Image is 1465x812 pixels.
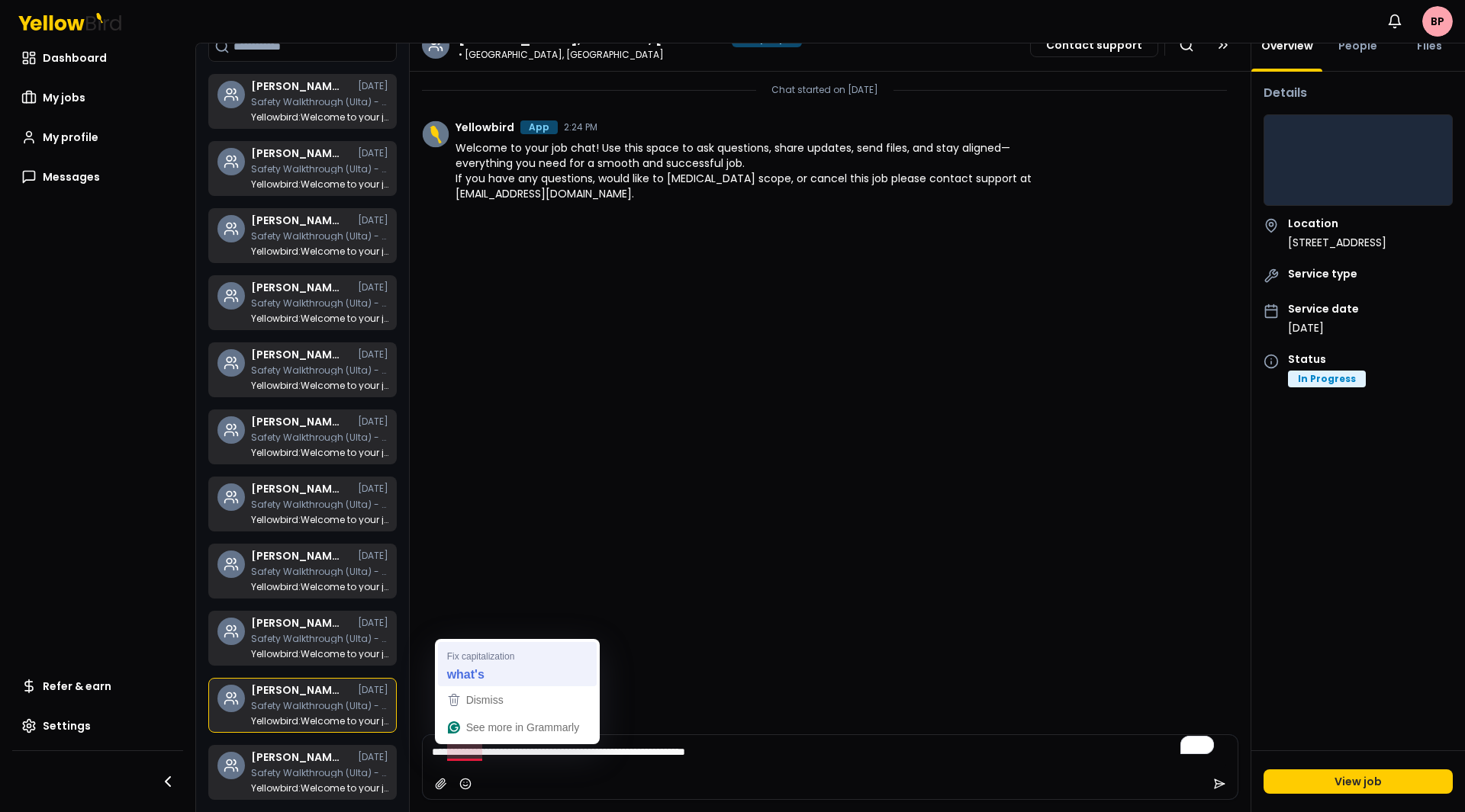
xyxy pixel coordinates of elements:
[358,417,388,426] time: [DATE]
[251,215,343,226] h3: Brian Paha, HUB ULTA, Bayyinah Francies
[410,72,1251,734] div: Chat messages
[358,484,388,493] time: [DATE]
[208,611,397,666] a: [PERSON_NAME], HUB ULTA, [PERSON_NAME][DATE]Safety Walkthrough (Ulta) - 44 - [GEOGRAPHIC_DATA], [...
[208,477,397,531] a: [PERSON_NAME], HUB ULTA, [PERSON_NAME][DATE]Safety Walkthrough (Ulta) - 423 - [GEOGRAPHIC_DATA], ...
[251,769,388,778] p: Safety Walkthrough (Ulta) - 121 - Chicago, Clybourn Square (4 of 6 jobs) Bundle 22
[1288,268,1357,279] h4: Service type
[208,745,397,800] a: [PERSON_NAME], HUB ULTA, [PERSON_NAME][DATE]Safety Walkthrough (Ulta) - 121 - [GEOGRAPHIC_DATA], ...
[358,149,388,158] time: [DATE]
[208,342,397,397] a: [PERSON_NAME], HUB ULTA, [PERSON_NAME][DATE]Safety Walkthrough (Ulta) - 1287 - [GEOGRAPHIC_DATA],...
[43,130,98,145] span: My profile
[456,140,1059,201] span: Welcome to your job chat! Use this space to ask questions, share updates, send files, and stay al...
[251,247,388,256] p: Welcome to your job chat! Use this space to ask questions, share updates, send files, and stay al...
[423,735,1226,769] textarea: To enrich screen reader interactions, please activate Accessibility in Grammarly extension settings
[358,216,388,225] time: [DATE]
[459,50,802,59] p: • [GEOGRAPHIC_DATA], [GEOGRAPHIC_DATA]
[251,483,343,494] h3: Brian Paha, HUB ULTA, Bayyinah Francies
[43,679,111,694] span: Refer & earn
[358,753,388,762] time: [DATE]
[358,685,388,695] time: [DATE]
[208,275,397,330] a: [PERSON_NAME], HUB ULTA, [PERSON_NAME][DATE]Safety Walkthrough (Ulta) - 668 - [GEOGRAPHIC_DATA], ...
[251,180,388,189] p: Welcome to your job chat! Use this space to ask questions, share updates, send files, and stay al...
[251,685,343,695] h3: Brian Paha, HUB ULTA, Bayyinah Francies
[12,82,183,113] a: My jobs
[771,84,878,96] p: Chat started on [DATE]
[251,416,343,427] h3: Brian Paha, HUB ULTA, Bayyinah Francies
[251,500,388,509] p: Safety Walkthrough (Ulta) - 423 - Chicago, Roosevelt Collection (5 of 6 jobs) Bundle 22
[208,208,397,263] a: [PERSON_NAME], HUB ULTA, [PERSON_NAME][DATE]Safety Walkthrough (Ulta) - 137 - Skokie, [GEOGRAPHIC...
[422,734,1238,800] div: To enrich screen reader interactions, please activate Accessibility in Grammarly extension settings
[251,366,388,375] p: Safety Walkthrough (Ulta) - 1287 - Chicago, Pulaski Promenade (1 of 5 jobs) Bundle 23
[208,544,397,599] a: [PERSON_NAME], HUB ULTA, [PERSON_NAME][DATE]Safety Walkthrough (Ulta) - 23 - [GEOGRAPHIC_DATA], N...
[1030,33,1158,57] button: Contact support
[251,349,343,360] h3: Brian Paha, HUB ULTA, Bayyinah Francies
[251,618,343,628] h3: Brian Paha, HUB ULTA, Bayyinah Francies
[251,701,388,711] p: Safety Walkthrough (Ulta) - 662 - Chicago, The Gateway Center (3 of 6 jobs) Bundle 22
[1288,235,1386,250] p: [STREET_ADDRESS]
[1422,6,1453,37] span: BP
[12,43,183,73] a: Dashboard
[12,671,183,701] a: Refer & earn
[251,717,388,726] p: Welcome to your job chat! Use this space to ask questions, share updates, send files, and stay al...
[1288,303,1359,314] h4: Service date
[1264,115,1452,207] iframe: Job Location
[251,448,388,457] p: Welcome to your job chat! Use this space to ask questions, share updates, send files, and stay al...
[251,98,388,107] p: Safety Walkthrough (Ulta) - 40 - Norridge, The Gap Shopping Center (4 of 5 jobs) Bundle 23
[251,583,388,592] p: Welcome to your job chat! Use this space to ask questions, share updates, send files, and stay al...
[358,618,388,627] time: [DATE]
[251,113,388,122] p: Welcome to your job chat! Use this space to ask questions, share updates, send files, and stay al...
[251,515,388,525] p: Welcome to your job chat! Use this space to ask questions, share updates, send files, and stay al...
[358,350,388,359] time: [DATE]
[251,752,343,762] h3: Brian Paha, HUB ULTA, Bayyinah Francies
[1264,769,1453,794] a: View job
[251,567,388,576] p: Safety Walkthrough (Ulta) - 23 - Chicago, North & Sheffield Commons (2 of 6 jobs) Bundle 22
[251,650,388,659] p: Welcome to your job chat! Use this space to ask questions, share updates, send files, and stay al...
[1288,218,1386,229] h4: Location
[251,433,388,442] p: Safety Walkthrough (Ulta) - 1138 - Chicago, Wicker Park Commons (1 of 6 jobs) Bundle 22
[1264,84,1453,102] h3: Details
[1329,38,1386,53] a: People
[358,283,388,292] time: [DATE]
[1252,38,1322,53] a: Overview
[12,711,183,741] a: Settings
[43,169,100,185] span: Messages
[1408,38,1451,53] a: Files
[358,551,388,560] time: [DATE]
[251,232,388,241] p: Safety Walkthrough (Ulta) - 137 - Skokie, Village Crossing Shopping Center (5 of 5 jobs) Bundle 23
[251,81,343,91] h3: Brian Paha, HUB ULTA, Bayyinah Francies
[251,299,388,308] p: Safety Walkthrough (Ulta) - 668 - Chicago, Harper Court (2 of 5 jobs) Bundle 23
[12,162,183,192] a: Messages
[43,718,91,733] span: Settings
[251,165,388,174] p: Safety Walkthrough (Ulta) - 400 - River Forest, River Forest Town Center (3 of 5 jobs) Bundle 23
[456,122,514,133] span: Yellowbird
[251,282,343,293] h3: Brian Paha, HUB ULTA, Bayyinah Francies
[251,381,388,390] p: Welcome to your job chat! Use this space to ask questions, share updates, send files, and stay al...
[208,409,397,464] a: [PERSON_NAME], HUB ULTA, [PERSON_NAME][DATE]Safety Walkthrough (Ulta) - 1138 - [GEOGRAPHIC_DATA],...
[1288,354,1366,364] h4: Status
[208,74,397,129] a: [PERSON_NAME], HUB ULTA, [PERSON_NAME][DATE]Safety Walkthrough (Ulta) - 40 - [GEOGRAPHIC_DATA], [...
[251,784,388,793] p: Welcome to your job chat! Use this space to ask questions, share updates, send files, and stay al...
[12,122,183,152] a: My profile
[358,82,388,91] time: [DATE]
[43,90,85,105] span: My jobs
[251,634,388,644] p: Safety Walkthrough (Ulta) - 44 - Chicago, Clark & Wellington Shopping Center (6 of 6 jobs) Bundle 22
[1288,371,1366,387] div: In Progress
[251,314,388,323] p: Welcome to your job chat! Use this space to ask questions, share updates, send files, and stay al...
[520,120,558,134] div: App
[208,678,397,733] a: [PERSON_NAME], HUB ULTA, [PERSON_NAME][DATE]Safety Walkthrough (Ulta) - 662 - [GEOGRAPHIC_DATA], ...
[251,148,343,159] h3: Brian Paha, HUB ULTA, Bayyinah Francies
[754,34,795,43] span: 3 people
[564,123,597,132] time: 2:24 PM
[43,50,107,66] span: Dashboard
[1288,320,1359,335] p: [DATE]
[251,550,343,561] h3: Brian Paha, HUB ULTA, Bayyinah Francies
[208,141,397,196] a: [PERSON_NAME], HUB ULTA, [PERSON_NAME][DATE]Safety Walkthrough (Ulta) - [GEOGRAPHIC_DATA], [GEOGR...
